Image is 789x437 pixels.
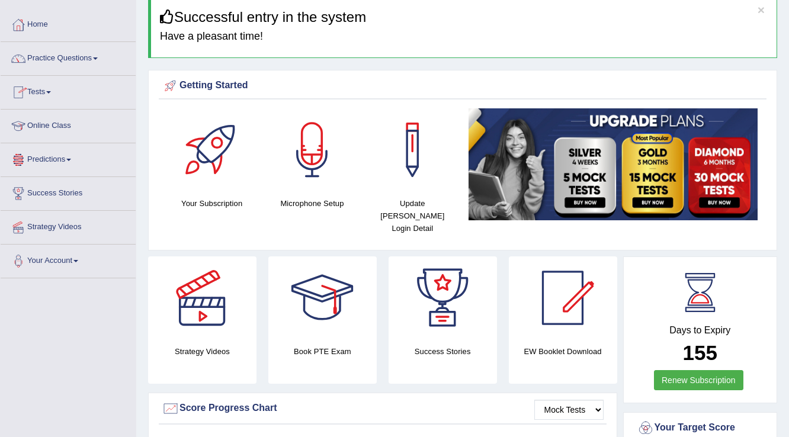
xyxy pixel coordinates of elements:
[1,211,136,240] a: Strategy Videos
[1,110,136,139] a: Online Class
[637,419,764,437] div: Your Target Score
[758,4,765,16] button: ×
[148,345,256,358] h4: Strategy Videos
[268,197,356,210] h4: Microphone Setup
[162,400,604,417] div: Score Progress Chart
[160,31,768,43] h4: Have a pleasant time!
[1,76,136,105] a: Tests
[1,8,136,38] a: Home
[168,197,256,210] h4: Your Subscription
[389,345,497,358] h4: Success Stories
[683,341,717,364] b: 155
[654,370,743,390] a: Renew Subscription
[469,108,758,220] img: small5.jpg
[368,197,457,234] h4: Update [PERSON_NAME] Login Detail
[1,245,136,274] a: Your Account
[162,77,764,95] div: Getting Started
[1,143,136,173] a: Predictions
[268,345,377,358] h4: Book PTE Exam
[1,177,136,207] a: Success Stories
[1,42,136,72] a: Practice Questions
[637,325,764,336] h4: Days to Expiry
[160,9,768,25] h3: Successful entry in the system
[509,345,617,358] h4: EW Booklet Download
